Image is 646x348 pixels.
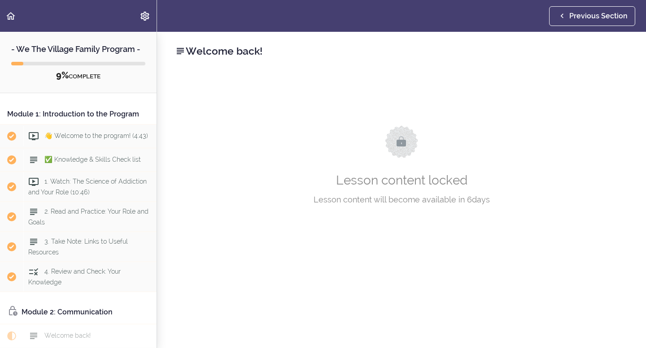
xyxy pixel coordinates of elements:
span: Previous Section [569,11,628,21]
svg: Back to course curriculum [5,11,16,21]
div: Lesson content will become available in [228,193,575,206]
span: Welcome back! [44,332,91,339]
span: 6 [467,195,472,204]
span: 9% [56,70,69,81]
svg: Settings Menu [140,11,150,21]
span: ✅ Knowledge & Skills Check list [44,156,141,163]
span: 2. Read and Practice: Your Role and Goals [28,208,148,225]
span: 👋 Welcome to the program! (4:43) [44,132,148,139]
h2: Welcome back! [175,43,628,59]
span: 4. Review and Check: Your Knowledge [28,268,121,285]
span: days [465,195,490,204]
div: Lesson content locked [183,81,620,251]
span: 3. Take Note: Links to Useful Resources [28,238,128,255]
span: 1. Watch: The Science of Addiction and Your Role (10:46) [28,178,147,195]
div: COMPLETE [11,70,145,82]
a: Previous Section [549,6,635,26]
